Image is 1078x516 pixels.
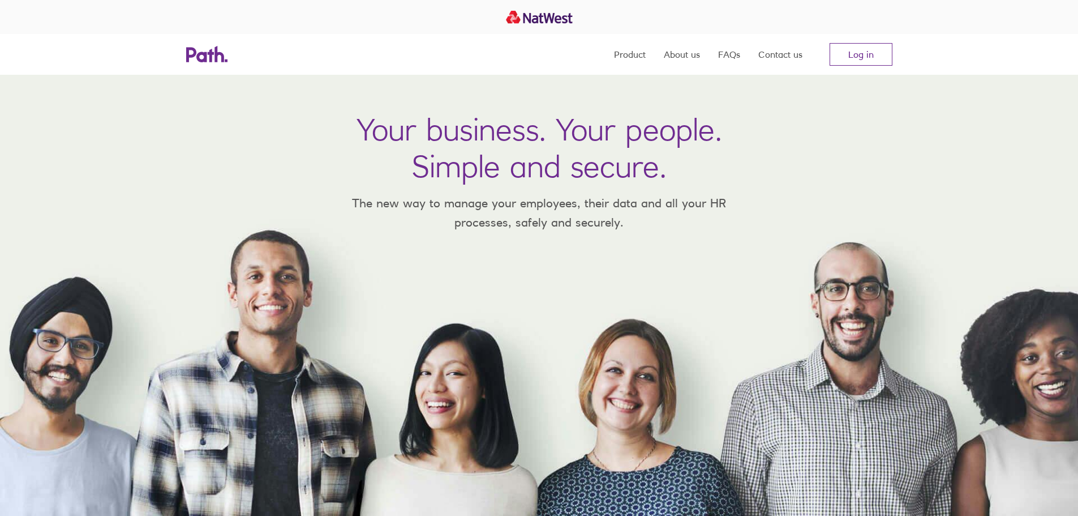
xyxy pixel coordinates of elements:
a: About us [664,34,700,75]
a: Product [614,34,646,75]
a: Log in [830,43,892,66]
a: FAQs [718,34,740,75]
a: Contact us [758,34,802,75]
h1: Your business. Your people. Simple and secure. [357,111,722,185]
p: The new way to manage your employees, their data and all your HR processes, safely and securely. [336,194,743,232]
